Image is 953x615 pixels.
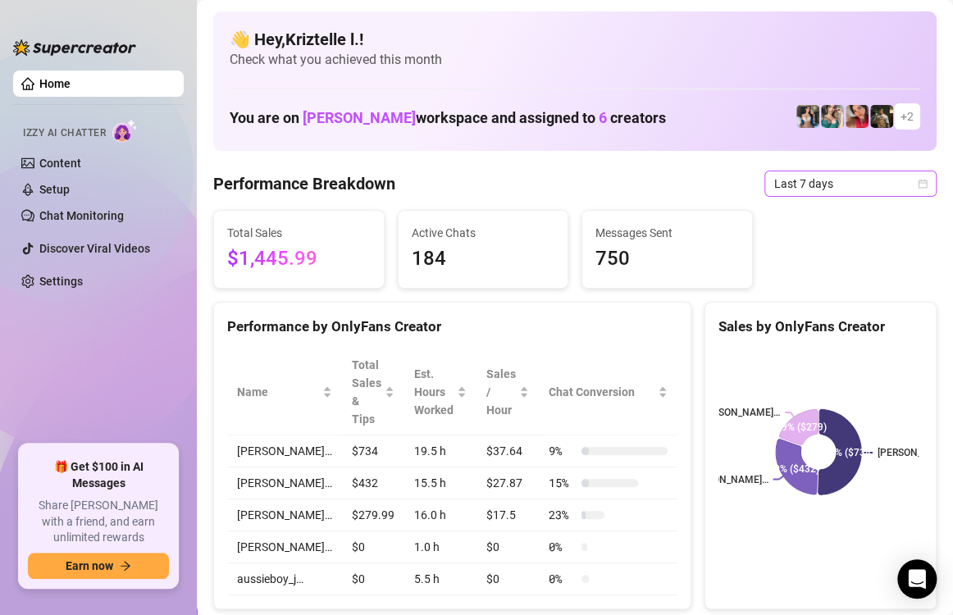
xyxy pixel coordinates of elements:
img: AI Chatter [112,119,138,143]
span: 0 % [549,538,575,556]
span: Share [PERSON_NAME] with a friend, and earn unlimited rewards [28,498,169,546]
span: 23 % [549,506,575,524]
img: logo-BBDzfeDw.svg [13,39,136,56]
text: [PERSON_NAME]… [698,407,780,418]
button: Earn nowarrow-right [28,553,169,579]
div: Sales by OnlyFans Creator [718,316,923,338]
span: Messages Sent [595,224,739,242]
td: $0 [342,531,404,563]
th: Chat Conversion [539,349,677,435]
a: Content [39,157,81,170]
a: Discover Viral Videos [39,242,150,255]
span: Izzy AI Chatter [23,125,106,141]
th: Sales / Hour [476,349,539,435]
td: $432 [342,467,404,499]
th: Total Sales & Tips [342,349,404,435]
span: Last 7 days [774,171,927,196]
td: aussieboy_j… [227,563,342,595]
span: Total Sales & Tips [352,356,381,428]
h1: You are on workspace and assigned to creators [230,109,666,127]
span: [PERSON_NAME] [303,109,416,126]
h4: Performance Breakdown [213,172,395,195]
img: Zaddy [821,105,844,128]
td: 19.5 h [404,435,476,467]
span: calendar [918,179,928,189]
td: $734 [342,435,404,467]
span: 184 [412,244,555,275]
a: Settings [39,275,83,288]
span: 0 % [549,570,575,588]
td: 15.5 h [404,467,476,499]
td: $0 [476,563,539,595]
td: 16.0 h [404,499,476,531]
td: [PERSON_NAME]… [227,467,342,499]
span: Active Chats [412,224,555,242]
span: arrow-right [120,560,131,572]
td: $17.5 [476,499,539,531]
img: Vanessa [846,105,869,128]
span: 🎁 Get $100 in AI Messages [28,459,169,491]
span: $1,445.99 [227,244,371,275]
span: Chat Conversion [549,383,654,401]
span: Sales / Hour [486,365,516,419]
td: $37.64 [476,435,539,467]
td: [PERSON_NAME]… [227,435,342,467]
span: Check what you achieved this month [230,51,920,69]
td: $279.99 [342,499,404,531]
td: [PERSON_NAME]… [227,499,342,531]
span: Name [237,383,319,401]
span: + 2 [901,107,914,125]
a: Setup [39,183,70,196]
div: Open Intercom Messenger [897,559,937,599]
span: 15 % [549,474,575,492]
span: 750 [595,244,739,275]
span: Total Sales [227,224,371,242]
span: Earn now [66,559,113,572]
a: Home [39,77,71,90]
h4: 👋 Hey, Kriztelle l. ! [230,28,920,51]
img: Tony [870,105,893,128]
a: Chat Monitoring [39,209,124,222]
span: 9 % [549,442,575,460]
div: Performance by OnlyFans Creator [227,316,677,338]
td: $0 [342,563,404,595]
span: 6 [599,109,607,126]
td: [PERSON_NAME]… [227,531,342,563]
td: $0 [476,531,539,563]
td: 5.5 h [404,563,476,595]
text: [PERSON_NAME]… [686,474,768,485]
td: 1.0 h [404,531,476,563]
img: Katy [796,105,819,128]
td: $27.87 [476,467,539,499]
div: Est. Hours Worked [414,365,454,419]
th: Name [227,349,342,435]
